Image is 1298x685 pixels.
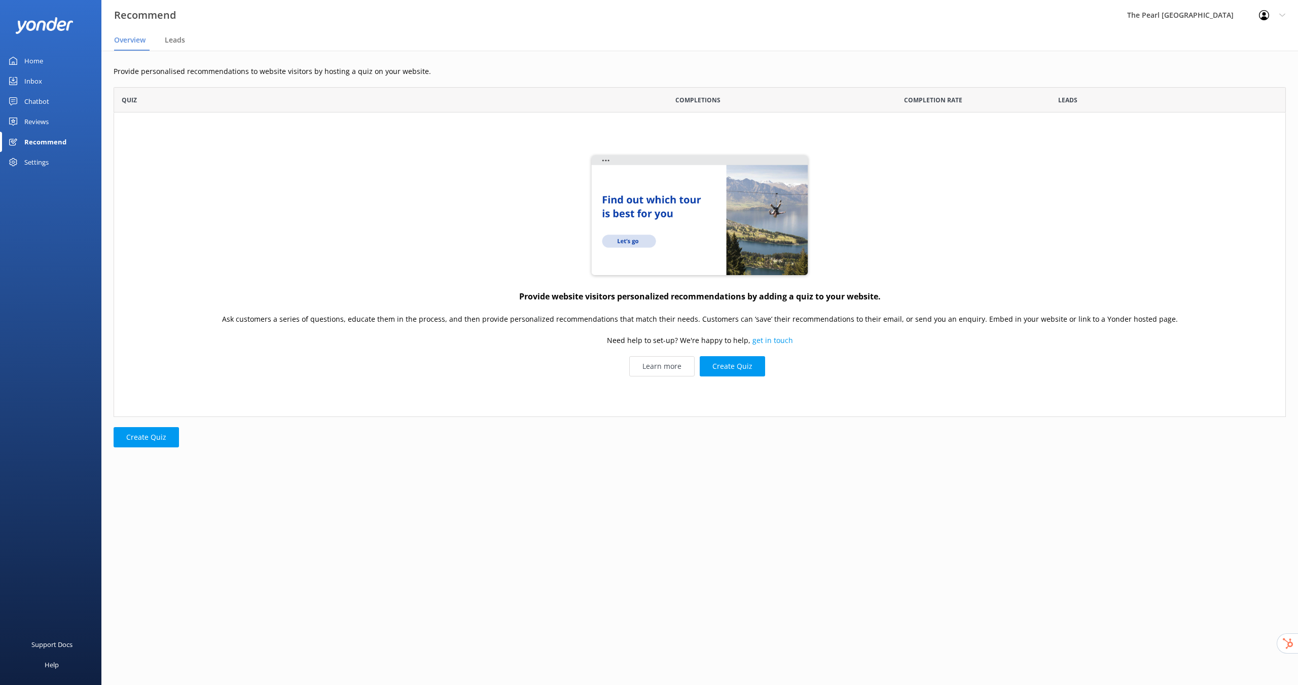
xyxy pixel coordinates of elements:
span: Leads [165,35,185,45]
p: Provide personalised recommendations to website visitors by hosting a quiz on your website. [114,66,1286,77]
h3: Recommend [114,7,176,23]
button: Create Quiz [700,357,765,377]
img: quiz-website... [588,153,811,279]
span: Overview [114,35,146,45]
div: Reviews [24,111,49,132]
img: yonder-white-logo.png [15,17,74,34]
div: Inbox [24,71,42,91]
div: Support Docs [31,634,73,655]
h4: Provide website visitors personalized recommendations by adding a quiz to your website. [519,290,881,303]
a: Learn more [629,357,695,377]
span: Completion Rate [904,95,962,105]
div: Home [24,51,43,71]
div: grid [114,112,1286,416]
span: Completions [675,95,720,105]
div: Settings [24,152,49,172]
p: Ask customers a series of questions, educate them in the process, and then provide personalized r... [222,314,1178,325]
span: Leads [1058,95,1077,105]
div: Recommend [24,132,66,152]
div: Help [45,655,59,675]
a: get in touch [752,335,793,345]
button: Create Quiz [114,427,179,447]
span: Quiz [122,95,137,105]
p: Need help to set-up? We're happy to help, [607,335,793,346]
div: Chatbot [24,91,49,111]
